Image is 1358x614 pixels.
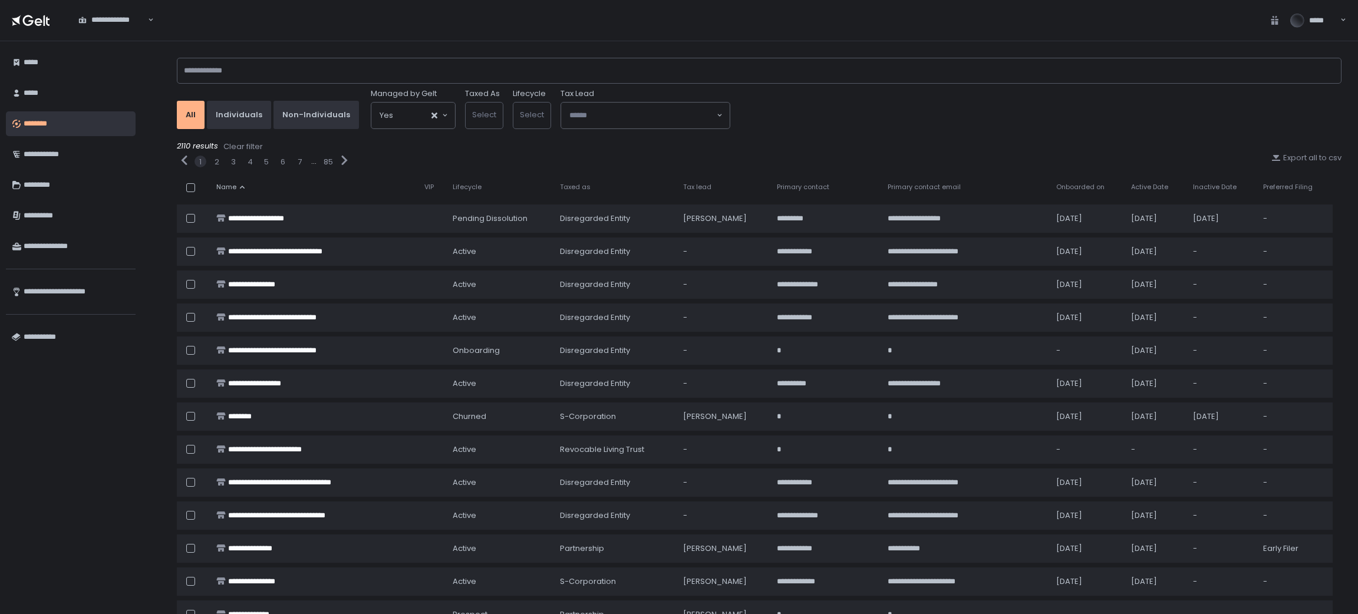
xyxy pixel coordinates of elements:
[683,477,763,488] div: -
[216,110,262,120] div: Individuals
[1131,378,1179,389] div: [DATE]
[683,183,711,192] span: Tax lead
[1263,543,1326,554] div: Early Filer
[371,88,437,99] span: Managed by Gelt
[683,312,763,323] div: -
[1263,312,1326,323] div: -
[216,183,236,192] span: Name
[1131,345,1179,356] div: [DATE]
[560,279,669,290] div: Disregarded Entity
[1193,444,1248,455] div: -
[199,157,202,167] button: 1
[1131,213,1179,224] div: [DATE]
[380,110,393,121] span: Yes
[1056,477,1118,488] div: [DATE]
[1271,153,1341,163] button: Export all to csv
[560,246,669,257] div: Disregarded Entity
[453,477,476,488] span: active
[453,543,476,554] span: active
[453,378,476,389] span: active
[560,213,669,224] div: Disregarded Entity
[281,157,285,167] div: 6
[215,157,219,167] div: 2
[231,157,236,167] button: 3
[453,411,486,422] span: churned
[1193,543,1248,554] div: -
[177,101,205,129] button: All
[1263,510,1326,521] div: -
[248,157,253,167] button: 4
[1263,183,1313,192] span: Preferred Filing
[1193,576,1248,587] div: -
[1263,411,1326,422] div: -
[264,157,269,167] button: 5
[1056,411,1118,422] div: [DATE]
[453,246,476,257] span: active
[683,411,763,422] div: [PERSON_NAME]
[453,183,482,192] span: Lifecycle
[207,101,271,129] button: Individuals
[683,543,763,554] div: [PERSON_NAME]
[560,510,669,521] div: Disregarded Entity
[1263,246,1326,257] div: -
[1056,279,1118,290] div: [DATE]
[1263,378,1326,389] div: -
[453,510,476,521] span: active
[1056,444,1118,455] div: -
[683,378,763,389] div: -
[1193,345,1248,356] div: -
[472,109,496,120] span: Select
[186,110,196,120] div: All
[282,110,350,120] div: Non-Individuals
[1193,378,1248,389] div: -
[560,183,591,192] span: Taxed as
[683,576,763,587] div: [PERSON_NAME]
[1056,576,1118,587] div: [DATE]
[683,510,763,521] div: -
[1131,411,1179,422] div: [DATE]
[177,141,1341,153] div: 2110 results
[1193,477,1248,488] div: -
[560,444,669,455] div: Revocable Living Trust
[1131,183,1168,192] span: Active Date
[683,213,763,224] div: [PERSON_NAME]
[223,141,263,153] button: Clear filter
[560,543,669,554] div: Partnership
[888,183,961,192] span: Primary contact email
[1056,213,1118,224] div: [DATE]
[1056,543,1118,554] div: [DATE]
[1263,279,1326,290] div: -
[453,576,476,587] span: active
[1263,576,1326,587] div: -
[453,444,476,455] span: active
[324,157,333,167] div: 85
[1056,510,1118,521] div: [DATE]
[424,183,434,192] span: VIP
[298,157,302,167] button: 7
[520,109,544,120] span: Select
[1131,510,1179,521] div: [DATE]
[683,444,763,455] div: -
[465,88,500,99] label: Taxed As
[1193,279,1248,290] div: -
[453,213,528,224] span: pending Dissolution
[683,345,763,356] div: -
[1193,411,1248,422] div: [DATE]
[561,88,594,99] span: Tax Lead
[560,378,669,389] div: Disregarded Entity
[1263,477,1326,488] div: -
[1131,576,1179,587] div: [DATE]
[1131,279,1179,290] div: [DATE]
[273,101,359,129] button: Non-Individuals
[1193,246,1248,257] div: -
[1056,183,1105,192] span: Onboarded on
[1131,312,1179,323] div: [DATE]
[1263,345,1326,356] div: -
[1193,213,1248,224] div: [DATE]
